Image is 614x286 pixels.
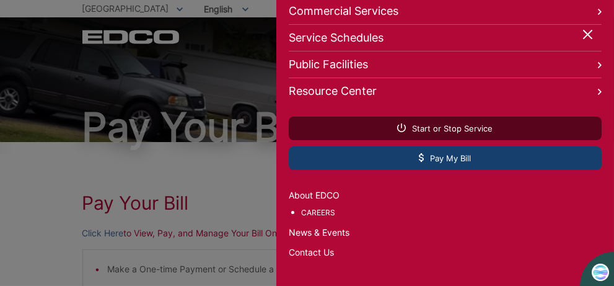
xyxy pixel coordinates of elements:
span: Pay My Bill [419,153,471,164]
a: Public Facilities [289,51,602,78]
a: News & Events [289,226,602,239]
span: Start or Stop Service [397,123,493,134]
a: Start or Stop Service [289,117,602,140]
a: Careers [301,206,602,220]
a: Contact Us [289,246,602,259]
a: About EDCO [289,189,602,202]
a: Pay My Bill [289,146,602,170]
a: Resource Center [289,78,602,104]
a: Service Schedules [289,25,602,51]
